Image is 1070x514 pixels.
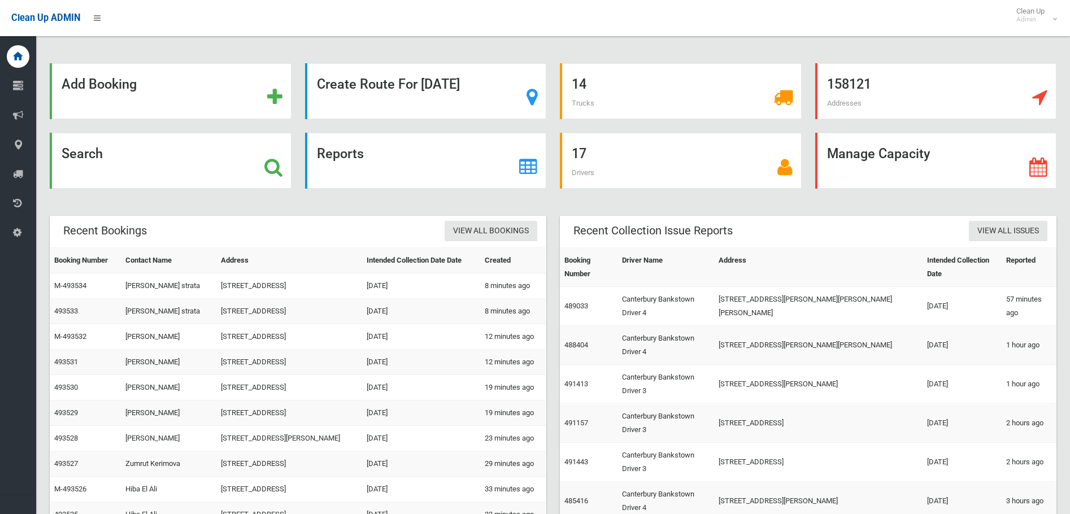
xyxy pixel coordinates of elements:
[216,350,362,375] td: [STREET_ADDRESS]
[572,99,594,107] span: Trucks
[815,63,1057,119] a: 158121 Addresses
[54,307,78,315] a: 493533
[564,419,588,427] a: 491157
[362,477,480,502] td: [DATE]
[317,76,460,92] strong: Create Route For [DATE]
[54,434,78,442] a: 493528
[362,375,480,400] td: [DATE]
[121,273,216,299] td: [PERSON_NAME] strata
[216,324,362,350] td: [STREET_ADDRESS]
[617,404,714,443] td: Canterbury Bankstown Driver 3
[1011,7,1056,24] span: Clean Up
[317,146,364,162] strong: Reports
[560,220,746,242] header: Recent Collection Issue Reports
[216,299,362,324] td: [STREET_ADDRESS]
[50,133,292,189] a: Search
[121,324,216,350] td: [PERSON_NAME]
[121,400,216,426] td: [PERSON_NAME]
[714,326,922,365] td: [STREET_ADDRESS][PERSON_NAME][PERSON_NAME]
[560,133,802,189] a: 17 Drivers
[480,375,546,400] td: 19 minutes ago
[714,248,922,287] th: Address
[362,324,480,350] td: [DATE]
[362,273,480,299] td: [DATE]
[1002,365,1056,404] td: 1 hour ago
[50,220,160,242] header: Recent Bookings
[560,248,617,287] th: Booking Number
[305,133,547,189] a: Reports
[445,221,537,242] a: View All Bookings
[54,383,78,391] a: 493530
[362,299,480,324] td: [DATE]
[714,404,922,443] td: [STREET_ADDRESS]
[480,426,546,451] td: 23 minutes ago
[480,400,546,426] td: 19 minutes ago
[714,443,922,482] td: [STREET_ADDRESS]
[617,287,714,326] td: Canterbury Bankstown Driver 4
[54,358,78,366] a: 493531
[216,375,362,400] td: [STREET_ADDRESS]
[617,443,714,482] td: Canterbury Bankstown Driver 3
[1002,287,1056,326] td: 57 minutes ago
[827,146,930,162] strong: Manage Capacity
[617,365,714,404] td: Canterbury Bankstown Driver 3
[216,248,362,273] th: Address
[480,350,546,375] td: 12 minutes ago
[923,326,1002,365] td: [DATE]
[480,299,546,324] td: 8 minutes ago
[827,99,862,107] span: Addresses
[480,273,546,299] td: 8 minutes ago
[121,375,216,400] td: [PERSON_NAME]
[923,248,1002,287] th: Intended Collection Date
[572,168,594,177] span: Drivers
[1002,404,1056,443] td: 2 hours ago
[572,146,586,162] strong: 17
[362,400,480,426] td: [DATE]
[362,426,480,451] td: [DATE]
[714,287,922,326] td: [STREET_ADDRESS][PERSON_NAME][PERSON_NAME][PERSON_NAME]
[362,248,480,273] th: Intended Collection Date Date
[923,443,1002,482] td: [DATE]
[1002,326,1056,365] td: 1 hour ago
[480,477,546,502] td: 33 minutes ago
[480,324,546,350] td: 12 minutes ago
[216,477,362,502] td: [STREET_ADDRESS]
[572,76,586,92] strong: 14
[564,341,588,349] a: 488404
[564,380,588,388] a: 491413
[54,408,78,417] a: 493529
[714,365,922,404] td: [STREET_ADDRESS][PERSON_NAME]
[216,400,362,426] td: [STREET_ADDRESS]
[62,76,137,92] strong: Add Booking
[827,76,871,92] strong: 158121
[62,146,103,162] strong: Search
[50,63,292,119] a: Add Booking
[923,287,1002,326] td: [DATE]
[54,332,86,341] a: M-493532
[362,451,480,477] td: [DATE]
[1002,443,1056,482] td: 2 hours ago
[480,451,546,477] td: 29 minutes ago
[564,496,588,505] a: 485416
[617,248,714,287] th: Driver Name
[216,451,362,477] td: [STREET_ADDRESS]
[54,459,78,468] a: 493527
[121,451,216,477] td: Zumrut Kerimova
[923,365,1002,404] td: [DATE]
[564,458,588,466] a: 491443
[121,248,216,273] th: Contact Name
[1002,248,1056,287] th: Reported
[121,426,216,451] td: [PERSON_NAME]
[305,63,547,119] a: Create Route For [DATE]
[54,485,86,493] a: M-493526
[121,350,216,375] td: [PERSON_NAME]
[121,299,216,324] td: [PERSON_NAME] strata
[564,302,588,310] a: 489033
[480,248,546,273] th: Created
[121,477,216,502] td: Hiba El Ali
[216,273,362,299] td: [STREET_ADDRESS]
[560,63,802,119] a: 14 Trucks
[362,350,480,375] td: [DATE]
[923,404,1002,443] td: [DATE]
[216,426,362,451] td: [STREET_ADDRESS][PERSON_NAME]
